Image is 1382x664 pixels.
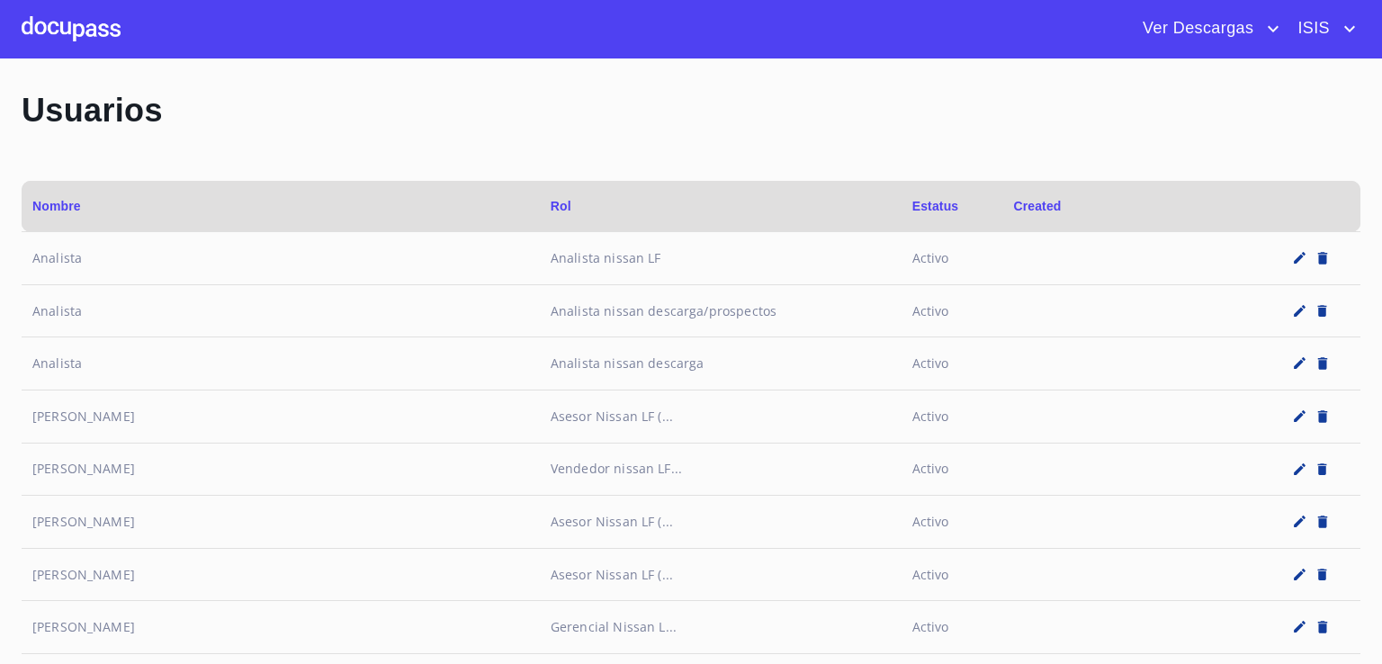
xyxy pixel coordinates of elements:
[902,496,1003,549] td: Activo
[22,496,540,549] td: [PERSON_NAME]
[22,181,540,232] th: Nombre
[540,232,902,285] td: Analista nissan LF
[902,443,1003,496] td: Activo
[902,232,1003,285] td: Activo
[22,284,540,337] td: Analista
[540,443,902,496] td: Vendedor nissan LF...
[902,284,1003,337] td: Activo
[1002,181,1261,232] th: Created
[540,337,902,390] td: Analista nissan descarga
[540,390,902,444] td: Asesor Nissan LF (...
[22,443,540,496] td: [PERSON_NAME]
[540,601,902,654] td: Gerencial Nissan L...
[902,548,1003,601] td: Activo
[540,181,902,232] th: Rol
[1284,14,1339,43] span: ISIS
[22,232,540,285] td: Analista
[540,548,902,601] td: Asesor Nissan LF (...
[1129,14,1284,43] button: account of current user
[22,601,540,654] td: [PERSON_NAME]
[22,337,540,390] td: Analista
[540,496,902,549] td: Asesor Nissan LF (...
[902,337,1003,390] td: Activo
[22,85,1360,136] p: Usuarios
[902,601,1003,654] td: Activo
[1129,14,1262,43] span: Ver Descargas
[22,548,540,601] td: [PERSON_NAME]
[1284,14,1360,43] button: account of current user
[540,284,902,337] td: Analista nissan descarga/prospectos
[22,390,540,444] td: [PERSON_NAME]
[902,390,1003,444] td: Activo
[902,181,1003,232] th: Estatus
